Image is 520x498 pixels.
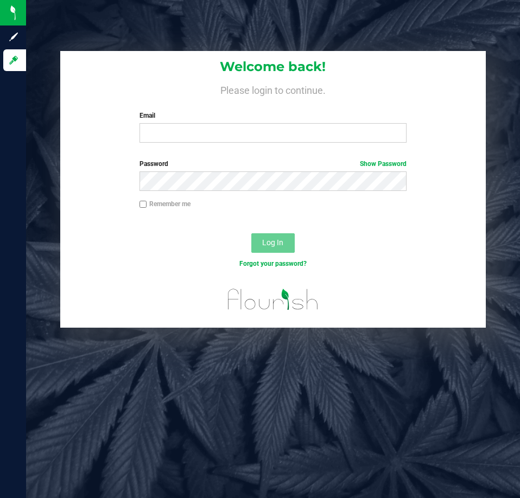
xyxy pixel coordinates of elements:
span: Log In [262,238,283,247]
label: Email [139,111,407,120]
inline-svg: Log in [8,55,19,66]
span: Password [139,160,168,168]
inline-svg: Sign up [8,31,19,42]
a: Show Password [360,160,407,168]
a: Forgot your password? [239,260,307,267]
label: Remember me [139,199,191,209]
button: Log In [251,233,295,253]
img: flourish_logo.svg [220,280,326,319]
h1: Welcome back! [60,60,485,74]
h4: Please login to continue. [60,82,485,95]
input: Remember me [139,201,147,208]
